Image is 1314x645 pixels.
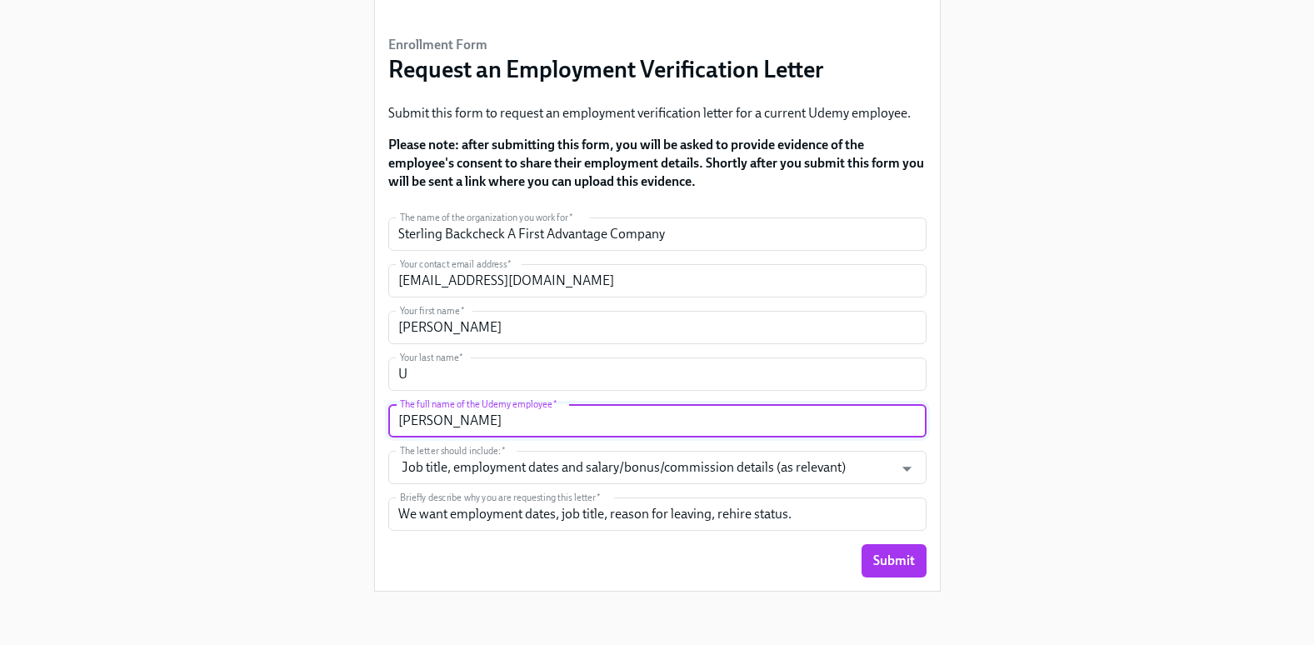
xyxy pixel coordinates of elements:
[388,54,824,84] h3: Request an Employment Verification Letter
[894,456,920,482] button: Open
[862,544,927,577] button: Submit
[388,137,924,189] strong: Please note: after submitting this form, you will be asked to provide evidence of the employee's ...
[873,552,915,569] span: Submit
[388,36,824,54] h6: Enrollment Form
[388,104,927,122] p: Submit this form to request an employment verification letter for a current Udemy employee.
